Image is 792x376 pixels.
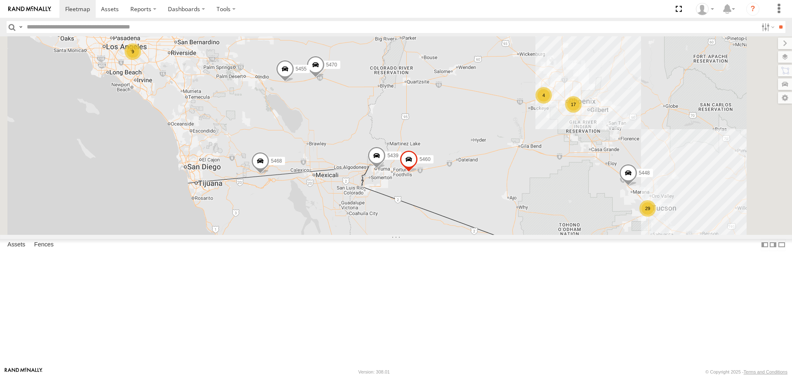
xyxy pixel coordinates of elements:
[8,6,51,12] img: rand-logo.svg
[639,200,656,217] div: 29
[17,21,24,33] label: Search Query
[5,368,42,376] a: Visit our Website
[758,21,776,33] label: Search Filter Options
[535,87,552,104] div: 4
[565,96,582,113] div: 17
[778,92,792,104] label: Map Settings
[693,3,717,15] div: Edward Espinoza
[761,239,769,251] label: Dock Summary Table to the Left
[296,66,307,72] span: 5455
[420,157,431,163] span: 5460
[358,369,390,374] div: Version: 308.01
[778,239,786,251] label: Hide Summary Table
[271,158,282,164] span: 5468
[125,43,141,60] div: 9
[639,170,650,176] span: 5448
[326,62,337,68] span: 5470
[744,369,787,374] a: Terms and Conditions
[30,239,58,251] label: Fences
[387,153,398,158] span: 5439
[705,369,787,374] div: © Copyright 2025 -
[746,2,759,16] i: ?
[769,239,777,251] label: Dock Summary Table to the Right
[3,239,29,251] label: Assets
